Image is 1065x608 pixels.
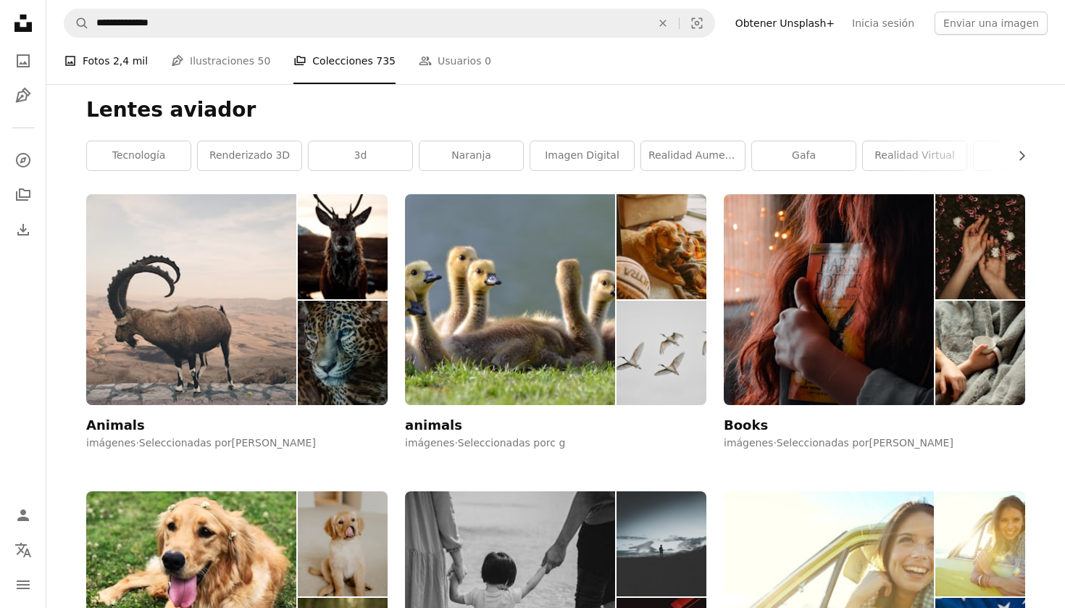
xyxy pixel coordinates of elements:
[298,194,388,299] img: photo-1580118586709-50d0a0eea2cb
[647,9,679,37] button: Borrar
[727,12,843,35] a: Obtener Unsplash+
[298,301,388,406] img: photo-1653822358114-92b9b93cce87
[843,12,923,35] a: Inicia sesión
[1008,141,1025,170] button: desplazar lista a la derecha
[617,301,706,406] img: photo-1625631179639-378d92f8240f
[198,141,301,170] a: Renderizado 3D
[86,194,388,433] a: Animals
[680,9,714,37] button: Búsqueda visual
[419,141,523,170] a: naranja
[86,97,1025,123] h1: Lentes aviador
[86,417,145,434] div: Animals
[935,12,1048,35] button: Enviar una imagen
[9,46,38,75] a: Fotos
[86,194,296,405] img: photo-1604080566273-928a568303fc
[419,38,491,84] a: Usuarios 0
[405,194,615,405] img: photo-1522926970010-0f971d7220ea
[9,215,38,244] a: Historial de descargas
[9,146,38,175] a: Explorar
[9,536,38,565] button: Idioma
[935,301,1025,406] img: photo-1602891867080-1d56348202a3
[171,38,270,84] a: Ilustraciones 50
[617,491,706,596] img: photo-1583097770280-7b58a8306ee8
[617,194,706,299] img: photo-1607352902554-0587bb0b1f28
[257,53,270,69] span: 50
[935,491,1025,596] img: premium_photo-1661897319641-4abeea98527f
[485,53,491,69] span: 0
[405,194,706,433] a: animals
[641,141,745,170] a: realidad aumentada
[9,501,38,530] a: Iniciar sesión / Registrarse
[405,417,462,434] div: animals
[724,194,934,405] img: photo-1626423567486-9c5fcb38199f
[64,9,715,38] form: Encuentra imágenes en todo el sitio
[309,141,412,170] a: 3d
[752,141,856,170] a: gafa
[298,491,388,596] img: photo-1592769606534-fe78d27bf450
[113,53,148,69] span: 2,4 mil
[86,436,388,451] div: imágenes · Seleccionadas por [PERSON_NAME]
[405,436,706,451] div: imágenes · Seleccionadas por c g
[724,417,768,434] div: Books
[935,194,1025,299] img: photo-1523832083691-c772f31be296
[530,141,634,170] a: Imagen digital
[724,194,1025,433] a: Books
[87,141,191,170] a: Tecnología
[64,9,89,37] button: Buscar en Unsplash
[9,9,38,41] a: Inicio — Unsplash
[9,570,38,599] button: Menú
[863,141,966,170] a: realidad virtual
[724,436,1025,451] div: imágenes · Seleccionadas por [PERSON_NAME]
[9,81,38,110] a: Ilustraciones
[9,180,38,209] a: Colecciones
[64,38,148,84] a: Fotos 2,4 mil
